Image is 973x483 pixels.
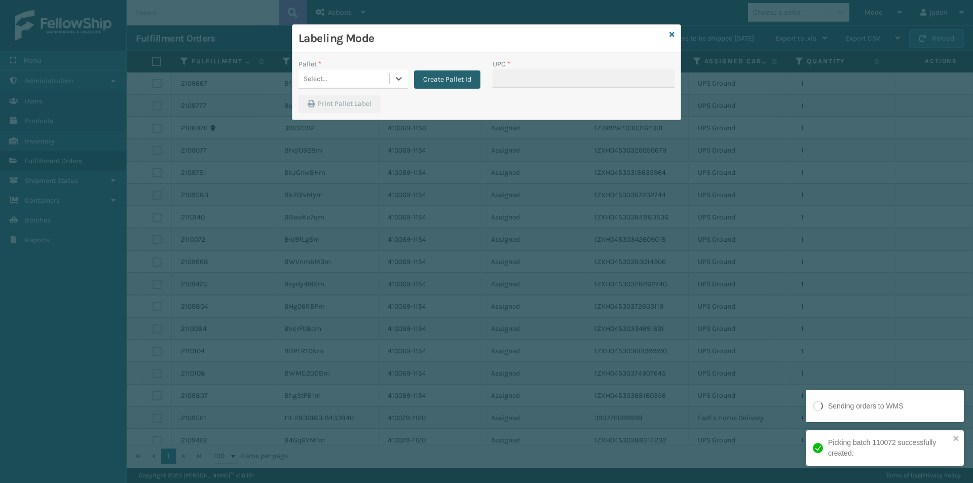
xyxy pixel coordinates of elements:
label: Pallet [298,59,321,69]
button: Create Pallet Id [414,70,480,89]
label: UPC [493,59,510,69]
div: Sending orders to WMS [828,401,904,412]
div: Select... [304,73,327,84]
h3: Labeling Mode [298,31,665,46]
button: close [953,434,960,444]
button: Print Pallet Label [298,95,381,113]
div: Picking batch 110072 successfully created. [828,437,950,459]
